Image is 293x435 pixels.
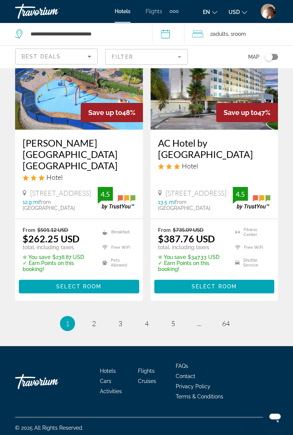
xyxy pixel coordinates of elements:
button: Check-in date: Feb 26, 2026 Check-out date: Mar 1, 2026 [152,23,184,45]
a: Contact [176,373,195,379]
p: total, including taxes [23,244,93,250]
span: From [23,227,35,233]
li: Free WiFi [98,242,135,253]
li: Pets Allowed [98,257,135,268]
a: Flights [138,368,154,374]
span: ✮ You save [23,254,51,260]
ins: $262.25 USD [23,233,80,244]
a: Cars [100,378,111,384]
a: Select Room [154,281,275,289]
div: 4.5 [98,190,113,199]
li: Fitness Center [231,227,271,238]
button: Toggle map [259,54,278,60]
button: Change currency [229,6,247,17]
button: Extra navigation items [170,5,178,17]
img: trustyou-badge.svg [233,187,270,209]
a: Flights [146,8,162,14]
span: from [GEOGRAPHIC_DATA] [23,199,75,211]
p: $238.87 USD [23,254,93,260]
a: Activities [100,388,122,394]
img: Hotel image [150,9,278,130]
nav: Pagination [15,316,278,331]
span: 4 [145,319,149,328]
span: Hotel [46,173,63,181]
span: from [GEOGRAPHIC_DATA] [158,199,210,211]
mat-select: Sort by [21,52,91,61]
button: Change language [203,6,217,17]
span: [STREET_ADDRESS] [166,189,226,197]
span: 2 [92,319,96,328]
a: Travorium [15,370,91,393]
span: 64 [222,319,230,328]
span: Save up to [224,109,258,116]
button: Select Room [19,280,139,293]
span: Map [248,52,259,62]
span: Terms & Conditions [176,394,223,400]
span: Adults [213,31,228,37]
button: Travelers: 2 adults, 0 children [184,23,293,45]
img: Z [261,4,276,19]
img: Hotel image [15,9,143,130]
div: 47% [216,103,278,122]
span: ... [197,319,202,328]
p: total, including taxes [158,244,226,250]
span: , 1 [228,29,246,39]
li: Breakfast [98,227,135,238]
a: AC Hotel by [GEOGRAPHIC_DATA] [158,137,271,160]
div: 48% [81,103,143,122]
a: Privacy Policy [176,383,210,389]
span: Room [233,31,246,37]
img: trustyou-badge.svg [98,187,135,209]
span: en [203,9,210,15]
a: Hotels [100,368,116,374]
a: Cruises [138,378,156,384]
a: FAQs [176,363,188,369]
span: Select Room [192,283,237,289]
span: Best Deals [21,54,61,60]
span: Select Room [56,283,101,289]
button: Select Room [154,280,275,293]
p: ✓ Earn Points on this booking! [23,260,93,272]
p: $347.33 USD [158,254,226,260]
span: 13.5 mi [158,199,175,205]
li: Free WiFi [231,242,271,253]
a: [PERSON_NAME][GEOGRAPHIC_DATA] [GEOGRAPHIC_DATA] [23,137,135,171]
span: 3 [118,319,122,328]
p: ✓ Earn Points on this booking! [158,260,226,272]
span: From [158,227,171,233]
ins: $387.76 USD [158,233,215,244]
span: 12.9 mi [23,199,39,205]
li: Shuttle Service [231,257,271,268]
a: Hotels [115,8,130,14]
div: 3 star Hotel [158,162,271,170]
span: 1 [66,319,69,328]
span: ✮ You save [158,254,186,260]
span: Hotel [182,162,198,170]
del: $501.12 USD [37,227,68,233]
span: USD [229,9,240,15]
button: User Menu [258,3,278,19]
span: 5 [171,319,175,328]
iframe: Button to launch messaging window [263,405,287,429]
a: Select Room [19,281,139,289]
button: Filter [105,49,188,65]
a: Travorium [15,2,91,21]
span: © 2025 All Rights Reserved. [15,425,83,431]
del: $735.09 USD [173,227,204,233]
div: 4.5 [233,190,248,199]
span: Save up to [88,109,122,116]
